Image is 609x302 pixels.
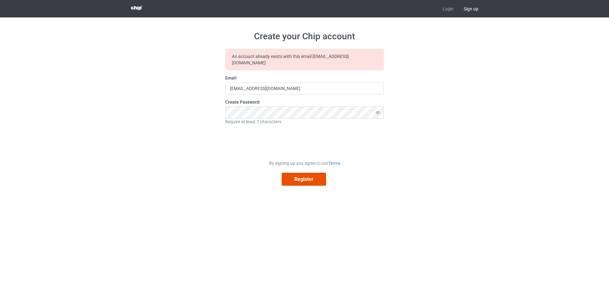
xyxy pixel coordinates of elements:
div: Require at least 7 characters [225,119,384,125]
h1: Create your Chip account [225,31,384,42]
button: Register [282,173,326,186]
label: Email [225,75,384,81]
label: Create Password [225,99,384,105]
img: 3d383065fc803cdd16c62507c020ddf8.png [131,6,142,10]
a: Terms [328,161,340,166]
iframe: reCAPTCHA [256,129,353,154]
div: An account already exists with this email [EMAIL_ADDRESS][DOMAIN_NAME] [225,49,384,70]
div: By signing up you agree to our [225,160,384,166]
